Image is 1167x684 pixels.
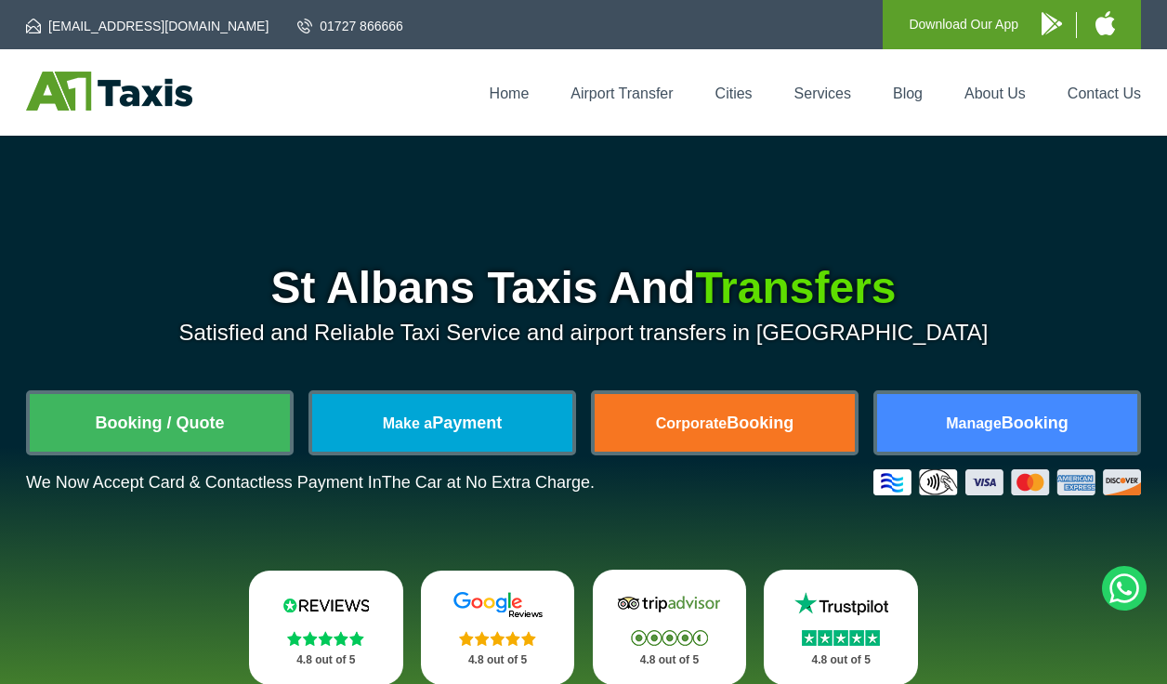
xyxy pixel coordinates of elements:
[26,17,269,35] a: [EMAIL_ADDRESS][DOMAIN_NAME]
[459,631,536,646] img: Stars
[270,591,382,619] img: Reviews.io
[715,85,753,101] a: Cities
[595,394,855,452] a: CorporateBooking
[656,415,727,431] span: Corporate
[441,649,555,672] p: 4.8 out of 5
[442,591,554,619] img: Google
[785,590,897,618] img: Trustpilot
[794,85,851,101] a: Services
[873,469,1141,495] img: Credit And Debit Cards
[613,590,725,618] img: Tripadvisor
[1042,12,1062,35] img: A1 Taxis Android App
[613,649,727,672] p: 4.8 out of 5
[312,394,572,452] a: Make aPayment
[570,85,673,101] a: Airport Transfer
[383,415,432,431] span: Make a
[490,85,530,101] a: Home
[893,85,923,101] a: Blog
[695,263,896,312] span: Transfers
[802,630,880,646] img: Stars
[26,266,1141,310] h1: St Albans Taxis And
[269,649,383,672] p: 4.8 out of 5
[964,85,1026,101] a: About Us
[877,394,1137,452] a: ManageBooking
[946,415,1002,431] span: Manage
[909,13,1018,36] p: Download Our App
[26,320,1141,346] p: Satisfied and Reliable Taxi Service and airport transfers in [GEOGRAPHIC_DATA]
[1095,11,1115,35] img: A1 Taxis iPhone App
[26,473,595,493] p: We Now Accept Card & Contactless Payment In
[26,72,192,111] img: A1 Taxis St Albans LTD
[1068,85,1141,101] a: Contact Us
[382,473,595,492] span: The Car at No Extra Charge.
[631,630,708,646] img: Stars
[297,17,403,35] a: 01727 866666
[784,649,898,672] p: 4.8 out of 5
[287,631,364,646] img: Stars
[30,394,290,452] a: Booking / Quote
